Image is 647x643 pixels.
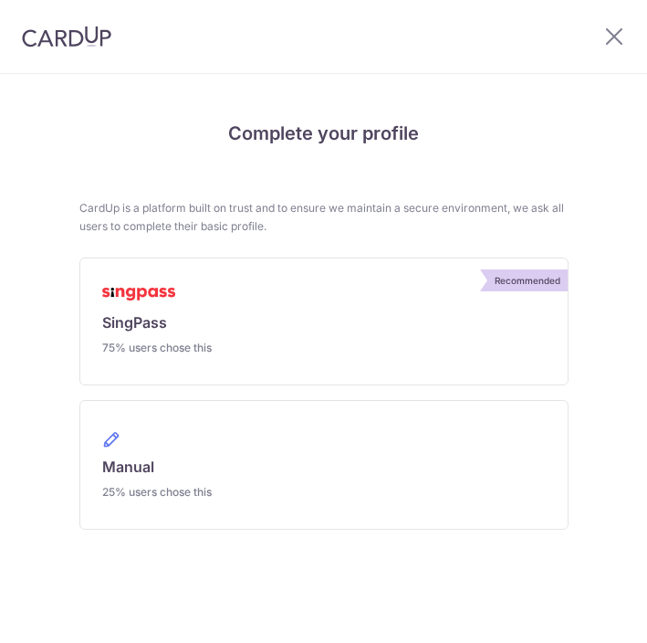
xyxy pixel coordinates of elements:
img: CardUp [22,26,111,47]
span: 75% users chose this [102,341,212,355]
a: Recommended SingPass 75% users chose this [79,258,569,385]
span: Manual [102,456,154,478]
img: MyInfoLogo [102,288,175,300]
span: 25% users chose this [102,485,212,500]
h4: Complete your profile [79,119,569,148]
a: Manual 25% users chose this [79,400,569,530]
span: SingPass [102,311,167,333]
p: CardUp is a platform built on trust and to ensure we maintain a secure environment, we ask all us... [79,199,569,236]
div: Recommended [487,269,568,291]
